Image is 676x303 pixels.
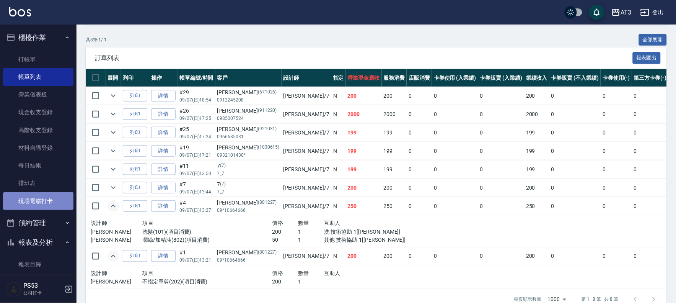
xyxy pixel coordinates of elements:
[178,142,215,160] td: #19
[3,28,73,47] button: 櫃檯作業
[3,213,73,233] button: 預約管理
[632,179,669,197] td: 0
[298,236,324,244] p: 1
[601,87,632,105] td: 0
[432,197,478,215] td: 0
[220,162,226,170] p: (7)
[151,164,176,175] a: 詳情
[298,220,309,226] span: 數量
[601,105,632,123] td: 0
[382,142,407,160] td: 199
[601,69,632,87] th: 卡券使用(-)
[217,207,280,214] p: 09*10664666
[331,197,346,215] td: N
[258,144,280,152] p: (1030615)
[382,161,407,179] td: 199
[91,220,107,226] span: 設計師
[407,87,432,105] td: 0
[432,87,478,105] td: 0
[23,282,62,290] h5: PS53
[217,199,280,207] div: [PERSON_NAME]
[217,162,280,170] div: 7
[108,127,119,138] button: expand row
[331,124,346,142] td: N
[331,179,346,197] td: N
[524,142,549,160] td: 199
[331,247,346,265] td: N
[346,124,382,142] td: 199
[601,161,632,179] td: 0
[217,97,280,103] p: 0912245208
[549,69,601,87] th: 卡券販賣 (不入業績)
[91,228,143,236] p: [PERSON_NAME]
[524,197,549,215] td: 250
[178,247,215,265] td: #1
[601,179,632,197] td: 0
[282,247,331,265] td: [PERSON_NAME] /7
[282,69,331,87] th: 設計師
[217,180,280,188] div: 7
[382,247,407,265] td: 200
[217,249,280,257] div: [PERSON_NAME]
[346,179,382,197] td: 200
[324,228,402,236] p: 洗-技術協助-1[[PERSON_NAME]]
[108,200,119,212] button: expand row
[324,270,340,276] span: 互助人
[298,270,309,276] span: 數量
[324,236,402,244] p: 其他-技術協助-1[[PERSON_NAME]]
[9,7,31,16] img: Logo
[3,256,73,273] a: 報表目錄
[524,87,549,105] td: 200
[3,157,73,174] a: 每日結帳
[108,90,119,102] button: expand row
[151,108,176,120] a: 詳情
[108,108,119,120] button: expand row
[178,87,215,105] td: #29
[258,199,277,207] p: (801227)
[633,54,661,61] a: 報表匯出
[589,5,604,20] button: save
[272,220,283,226] span: 價格
[3,192,73,210] a: 現場電腦打卡
[151,145,176,157] a: 詳情
[272,270,283,276] span: 價格
[3,174,73,192] a: 排班表
[143,228,272,236] p: 洗髮(101)(項目消費)
[514,296,542,303] p: 每頁顯示數量
[524,247,549,265] td: 200
[432,124,478,142] td: 0
[179,257,213,264] p: 09/07 (日) 13:21
[632,247,669,265] td: 0
[3,121,73,139] a: 高階收支登錄
[524,179,549,197] td: 200
[123,127,147,139] button: 列印
[220,180,226,188] p: (7)
[3,103,73,121] a: 現金收支登錄
[478,124,525,142] td: 0
[91,270,107,276] span: 設計師
[217,170,280,177] p: 7_7
[215,69,282,87] th: 客戶
[91,278,143,286] p: [PERSON_NAME]
[108,145,119,157] button: expand row
[524,105,549,123] td: 2000
[407,69,432,87] th: 店販消費
[3,139,73,157] a: 材料自購登錄
[179,115,213,122] p: 09/07 (日) 17:25
[217,133,280,140] p: 0966685031
[272,228,298,236] p: 200
[179,152,213,159] p: 09/07 (日) 17:21
[382,179,407,197] td: 200
[632,142,669,160] td: 0
[151,250,176,262] a: 詳情
[143,270,154,276] span: 項目
[23,290,62,296] p: 公司打卡
[179,188,213,195] p: 09/07 (日) 13:44
[108,251,119,262] button: expand row
[549,179,601,197] td: 0
[346,69,382,87] th: 營業現金應收
[217,144,280,152] div: [PERSON_NAME]
[151,127,176,139] a: 詳情
[217,188,280,195] p: 7_7
[178,69,215,87] th: 帳單編號/時間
